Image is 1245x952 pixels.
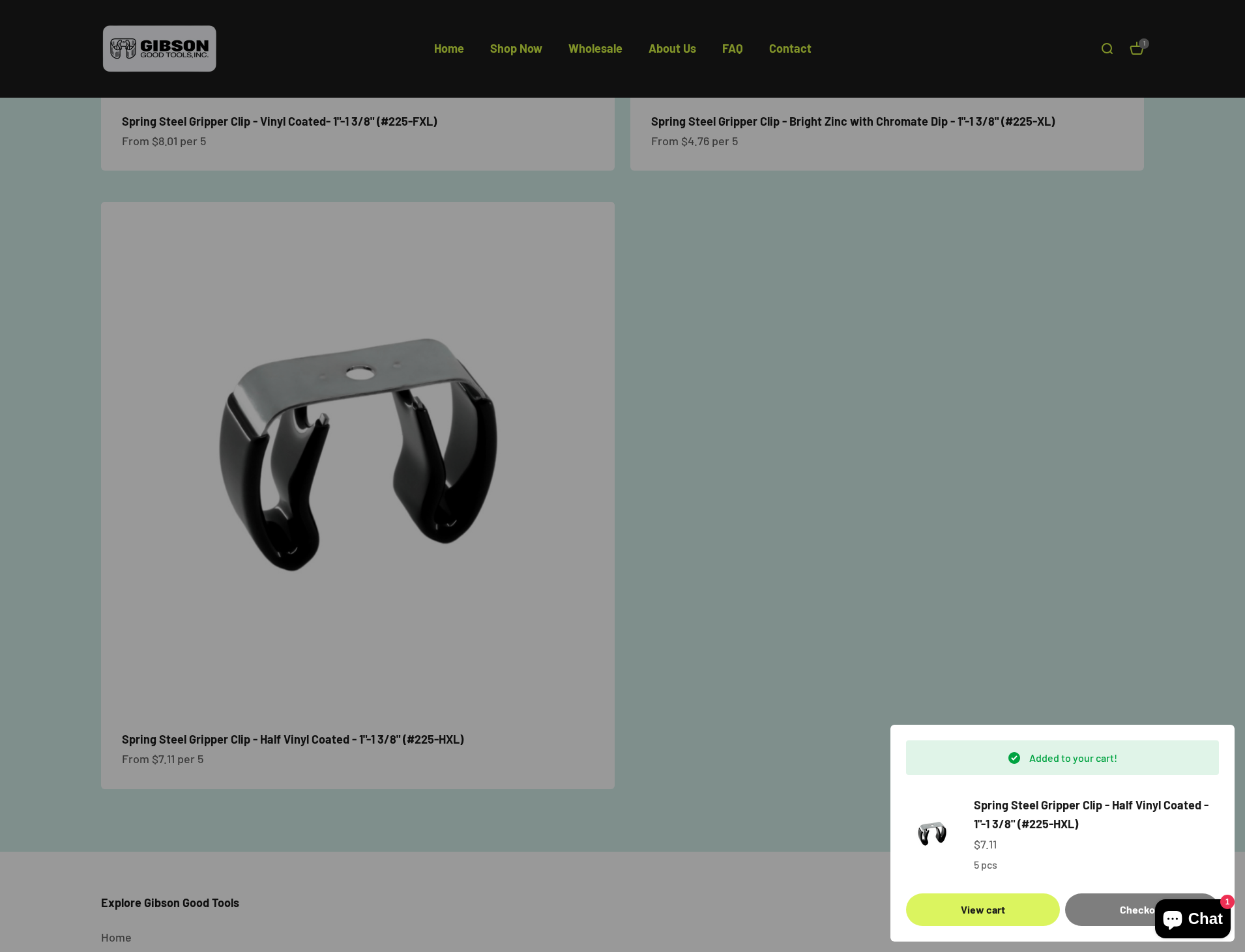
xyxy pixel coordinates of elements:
img: Gripper clip, made & shipped from the USA! [906,808,958,860]
sale-price: $7.11 [974,835,997,854]
div: Added to your cart! [906,740,1219,776]
p: 5 pcs [974,856,1219,873]
inbox-online-store-chat: Shopify online store chat [1151,899,1235,942]
a: View cart [906,893,1060,926]
button: Checkout [1065,893,1219,926]
a: Spring Steel Gripper Clip - Half Vinyl Coated - 1"-1 3/8" (#225-HXL) [974,796,1219,833]
div: Checkout [1081,901,1203,918]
